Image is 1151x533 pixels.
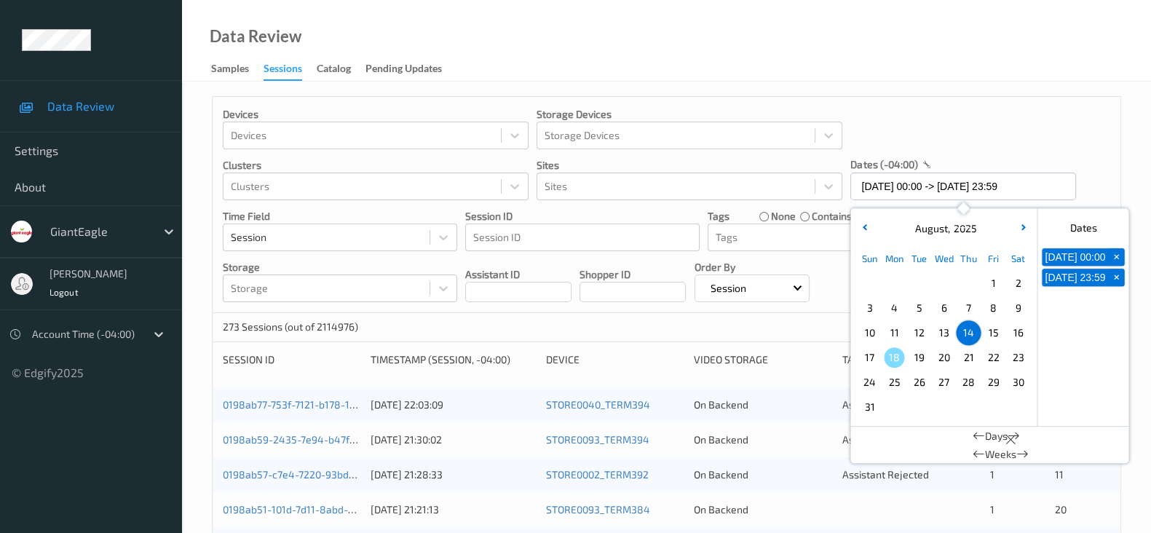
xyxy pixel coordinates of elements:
[842,398,929,411] span: Assistant Rejected
[884,323,904,343] span: 11
[882,345,906,370] div: Choose Monday August 18 of 2025
[933,347,954,368] span: 20
[882,395,906,419] div: Choose Monday September 01 of 2025
[859,347,879,368] span: 17
[708,209,729,224] p: Tags
[990,468,994,481] span: 1
[211,61,249,79] div: Samples
[983,347,1003,368] span: 22
[537,107,842,122] p: Storage Devices
[223,260,457,275] p: Storage
[949,222,976,234] span: 2025
[859,397,879,417] span: 31
[906,370,931,395] div: Choose Tuesday August 26 of 2025
[857,345,882,370] div: Choose Sunday August 17 of 2025
[981,320,1005,345] div: Choose Friday August 15 of 2025
[931,271,956,296] div: Choose Wednesday July 30 of 2025
[705,281,751,296] p: Session
[371,433,536,447] div: [DATE] 21:30:02
[223,209,457,224] p: Time Field
[859,323,879,343] span: 10
[985,447,1016,462] span: Weeks
[983,323,1003,343] span: 15
[546,398,650,411] a: STORE0040_TERM394
[1005,296,1030,320] div: Choose Saturday August 09 of 2025
[906,296,931,320] div: Choose Tuesday August 05 of 2025
[859,298,879,318] span: 3
[884,372,904,392] span: 25
[812,209,871,224] label: contains any
[981,395,1005,419] div: Choose Friday September 05 of 2025
[465,209,700,224] p: Session ID
[1109,270,1124,285] span: +
[882,246,906,271] div: Mon
[850,157,917,172] p: dates (-04:00)
[985,429,1008,443] span: Days
[884,298,904,318] span: 4
[546,503,650,516] a: STORE0093_TERM384
[906,246,931,271] div: Tue
[909,323,929,343] span: 12
[223,107,529,122] p: Devices
[857,296,882,320] div: Choose Sunday August 03 of 2025
[842,433,929,446] span: Assistant Rejected
[958,372,978,392] span: 28
[981,246,1005,271] div: Fri
[882,370,906,395] div: Choose Monday August 25 of 2025
[546,352,684,367] div: Device
[842,352,980,367] div: Tags
[884,347,904,368] span: 18
[371,502,536,517] div: [DATE] 21:21:13
[857,395,882,419] div: Choose Sunday August 31 of 2025
[911,222,947,234] span: August
[857,246,882,271] div: Sun
[1055,468,1064,481] span: 11
[537,158,842,173] p: Sites
[981,345,1005,370] div: Choose Friday August 22 of 2025
[371,352,536,367] div: Timestamp (Session, -04:00)
[1008,323,1028,343] span: 16
[264,59,317,81] a: Sessions
[465,267,571,282] p: Assistant ID
[909,298,929,318] span: 5
[1005,271,1030,296] div: Choose Saturday August 02 of 2025
[933,298,954,318] span: 6
[956,395,981,419] div: Choose Thursday September 04 of 2025
[1005,345,1030,370] div: Choose Saturday August 23 of 2025
[906,271,931,296] div: Choose Tuesday July 29 of 2025
[317,61,351,79] div: Catalog
[842,468,929,481] span: Assistant Rejected
[694,352,831,367] div: Video Storage
[958,298,978,318] span: 7
[223,158,529,173] p: Clusters
[958,347,978,368] span: 21
[694,398,831,412] div: On Backend
[956,246,981,271] div: Thu
[371,467,536,482] div: [DATE] 21:28:33
[223,433,416,446] a: 0198ab59-2435-7e94-b47f-add9c73f6f10
[882,320,906,345] div: Choose Monday August 11 of 2025
[580,267,686,282] p: Shopper ID
[771,209,796,224] label: none
[211,59,264,79] a: Samples
[223,352,360,367] div: Session ID
[365,59,456,79] a: Pending Updates
[1005,320,1030,345] div: Choose Saturday August 16 of 2025
[983,298,1003,318] span: 8
[1109,250,1124,265] span: +
[931,370,956,395] div: Choose Wednesday August 27 of 2025
[264,61,302,81] div: Sessions
[956,320,981,345] div: Choose Thursday August 14 of 2025
[1042,269,1108,286] button: [DATE] 23:59
[909,372,929,392] span: 26
[546,468,649,481] a: STORE0002_TERM392
[1005,395,1030,419] div: Choose Saturday September 06 of 2025
[931,320,956,345] div: Choose Wednesday August 13 of 2025
[695,260,810,275] p: Order By
[1008,273,1028,293] span: 2
[859,372,879,392] span: 24
[1005,246,1030,271] div: Sat
[1008,298,1028,318] span: 9
[223,468,422,481] a: 0198ab57-c7e4-7220-93bd-7be45ba3983c
[906,320,931,345] div: Choose Tuesday August 12 of 2025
